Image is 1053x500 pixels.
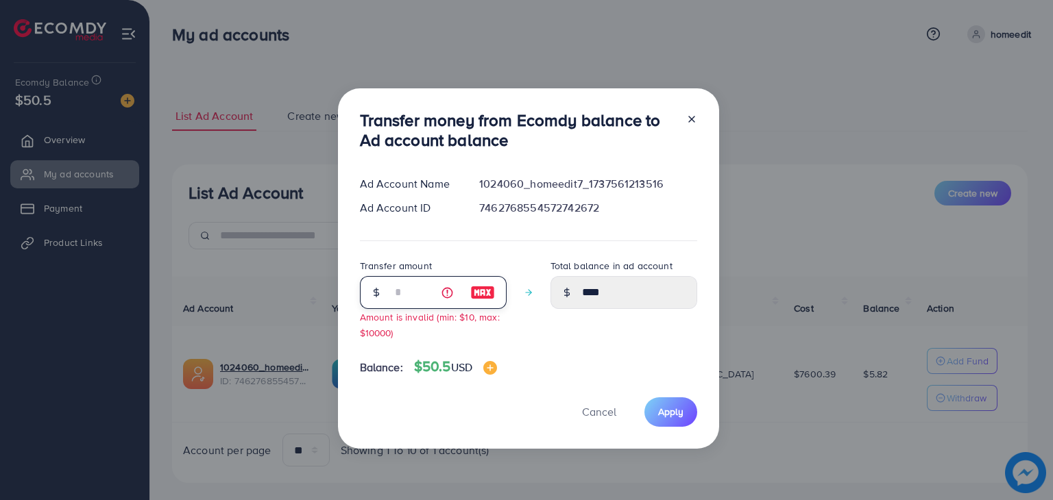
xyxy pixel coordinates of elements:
button: Apply [644,397,697,427]
img: image [483,361,497,375]
label: Total balance in ad account [550,259,673,273]
div: Ad Account ID [349,200,469,216]
small: Amount is invalid (min: $10, max: $10000) [360,310,500,339]
label: Transfer amount [360,259,432,273]
img: image [470,284,495,301]
h4: $50.5 [414,358,497,375]
div: Ad Account Name [349,176,469,192]
h3: Transfer money from Ecomdy balance to Ad account balance [360,110,675,150]
div: 7462768554572742672 [468,200,707,216]
div: 1024060_homeedit7_1737561213516 [468,176,707,192]
button: Cancel [565,397,633,427]
span: Cancel [582,404,616,419]
span: USD [451,360,472,375]
span: Apply [658,405,683,418]
span: Balance: [360,360,403,375]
